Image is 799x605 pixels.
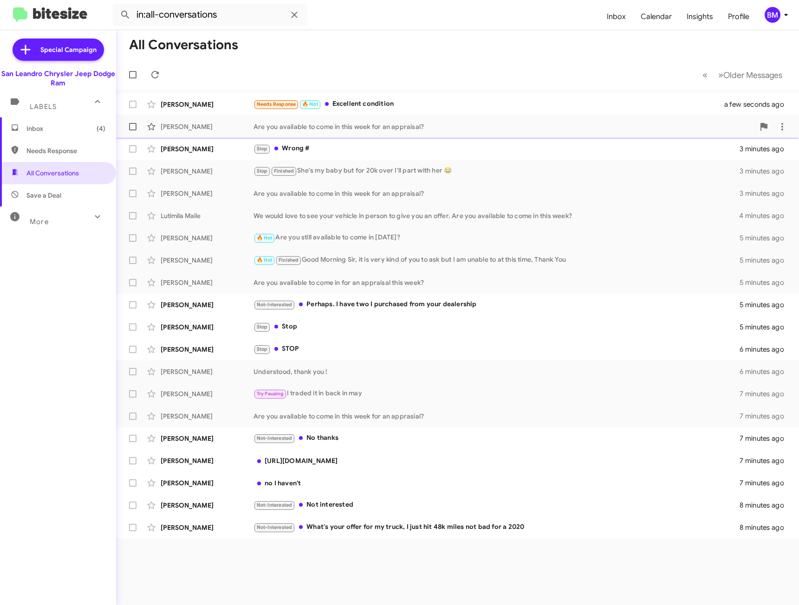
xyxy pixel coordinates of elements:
[161,523,253,532] div: [PERSON_NAME]
[633,3,679,30] a: Calendar
[274,168,294,174] span: Finished
[740,256,792,265] div: 5 minutes ago
[713,65,788,84] button: Next
[740,300,792,309] div: 5 minutes ago
[253,367,740,376] div: Understood, thank you !
[757,7,789,23] button: BM
[161,278,253,287] div: [PERSON_NAME]
[97,124,105,133] span: (4)
[161,322,253,332] div: [PERSON_NAME]
[740,345,792,354] div: 6 minutes ago
[257,235,273,241] span: 🔥 Hot
[26,168,79,178] span: All Conversations
[740,523,792,532] div: 8 minutes ago
[161,233,253,243] div: [PERSON_NAME]
[257,101,296,107] span: Needs Response
[161,345,253,354] div: [PERSON_NAME]
[257,302,292,308] span: Not-Interested
[257,391,284,397] span: Try Pausing
[253,189,740,198] div: Are you available to come in this week for an appraisal?
[257,168,268,174] span: Stop
[253,433,740,444] div: No thanks
[161,122,253,131] div: [PERSON_NAME]
[253,299,740,310] div: Perhaps. I have two I purchased from your dealership
[723,70,782,80] span: Older Messages
[253,166,740,176] div: She's my baby but for 20k over I'll part with her 😂
[112,4,307,26] input: Search
[253,456,740,465] div: [URL][DOMAIN_NAME]
[718,69,723,81] span: »
[253,388,740,399] div: I traded it in back in may
[253,500,740,510] div: Not interested
[253,412,740,421] div: Are you available to come in this week for an apprasial?
[257,435,292,441] span: Not-Interested
[697,65,713,84] button: Previous
[765,7,780,23] div: BM
[257,502,292,508] span: Not-Interested
[697,65,788,84] nav: Page navigation example
[257,346,268,352] span: Stop
[40,45,97,54] span: Special Campaign
[740,367,792,376] div: 6 minutes ago
[599,3,633,30] a: Inbox
[161,144,253,154] div: [PERSON_NAME]
[161,100,253,109] div: [PERSON_NAME]
[253,478,740,488] div: no I haven't
[161,300,253,309] div: [PERSON_NAME]
[253,122,754,131] div: Are you available to come in this week for an appraisal?
[740,167,792,176] div: 3 minutes ago
[257,324,268,330] span: Stop
[740,322,792,332] div: 5 minutes ago
[30,103,57,111] span: Labels
[26,146,105,155] span: Needs Response
[257,524,292,530] span: Not-Interested
[721,3,757,30] a: Profile
[253,232,740,243] div: Are you still available to come in [DATE]?
[257,146,268,152] span: Stop
[129,38,238,52] h1: All Conversations
[161,256,253,265] div: [PERSON_NAME]
[161,167,253,176] div: [PERSON_NAME]
[740,434,792,443] div: 7 minutes ago
[739,211,792,220] div: 4 minutes ago
[253,211,739,220] div: We would love to see your vehicle in person to give you an offer. Are you available to come in th...
[253,278,740,287] div: Are you available to come in for an appraisal this week?
[279,257,299,263] span: Finished
[161,478,253,488] div: [PERSON_NAME]
[161,389,253,399] div: [PERSON_NAME]
[740,278,792,287] div: 5 minutes ago
[26,191,61,200] span: Save a Deal
[161,189,253,198] div: [PERSON_NAME]
[253,255,740,265] div: Good Morning Sir, it is very kind of you to ask but I am unable to at this time, Thank You
[253,143,740,154] div: Wrong #
[161,367,253,376] div: [PERSON_NAME]
[253,522,740,533] div: What's your offer for my truck, I just hit 48k miles not bad for a 2020
[161,456,253,465] div: [PERSON_NAME]
[740,189,792,198] div: 3 minutes ago
[736,100,792,109] div: a few seconds ago
[13,39,104,61] a: Special Campaign
[161,211,253,220] div: Lutimila Maile
[679,3,721,30] a: Insights
[257,257,273,263] span: 🔥 Hot
[26,124,105,133] span: Inbox
[161,434,253,443] div: [PERSON_NAME]
[740,478,792,488] div: 7 minutes ago
[740,412,792,421] div: 7 minutes ago
[740,233,792,243] div: 5 minutes ago
[30,218,49,226] span: More
[740,456,792,465] div: 7 minutes ago
[740,501,792,510] div: 8 minutes ago
[253,344,740,354] div: STOP
[253,99,736,109] div: Excellent condition
[302,101,318,107] span: 🔥 Hot
[740,144,792,154] div: 3 minutes ago
[702,69,708,81] span: «
[161,412,253,421] div: [PERSON_NAME]
[253,322,740,332] div: Stop
[161,501,253,510] div: [PERSON_NAME]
